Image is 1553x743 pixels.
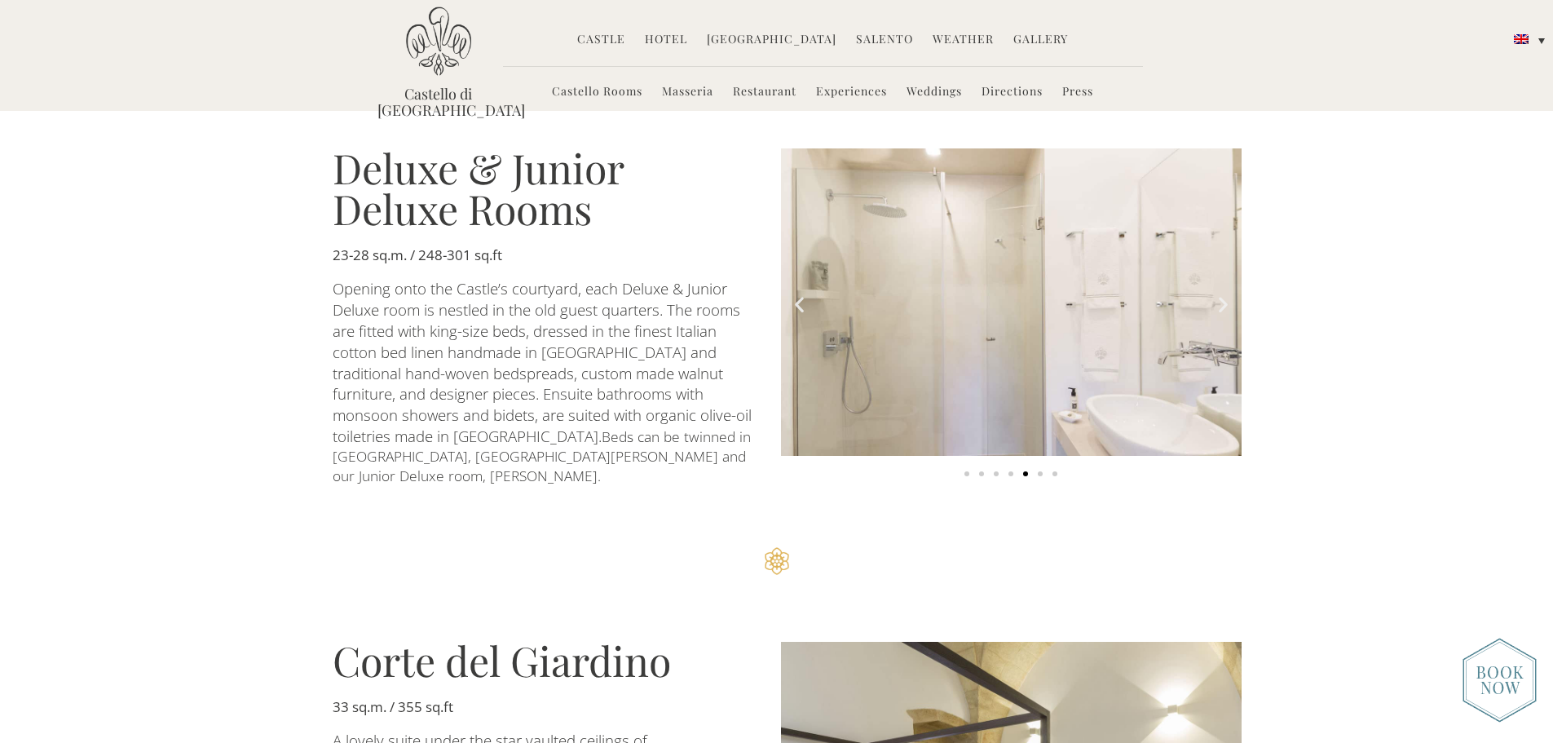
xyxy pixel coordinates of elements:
a: Masseria [662,83,713,102]
div: Carousel | Horizontal scrolling: Arrow Left & Right [781,148,1242,484]
span: Go to slide 7 [1052,471,1057,476]
a: Press [1062,83,1093,102]
a: Restaurant [733,83,796,102]
img: English [1514,34,1529,44]
a: Weddings [907,83,962,102]
span: Beds can be twinned in [GEOGRAPHIC_DATA], [GEOGRAPHIC_DATA][PERSON_NAME] and our Junior Deluxe ro... [333,427,755,485]
span: Go to slide 1 [964,471,969,476]
h3: Deluxe & Junior Deluxe Rooms [333,148,757,229]
span: Opening onto the Castle’s courtyard, each Deluxe & Junior Deluxe room is nestled in the old guest... [333,278,756,445]
b: 23-28 sq.m. / 248-301 sq.ft [333,245,502,264]
a: Castello di [GEOGRAPHIC_DATA] [377,86,500,118]
span: Go to slide 2 [979,471,984,476]
img: Castello di Ugento [406,7,471,76]
div: Next slide [1213,294,1233,315]
a: Experiences [816,83,887,102]
img: new-booknow.png [1463,638,1537,723]
img: Corte Sole bathroom_U6A4280 [781,148,1242,456]
a: Hotel [645,31,687,50]
span: Go to slide 6 [1038,471,1043,476]
h3: Corte del Giardino [333,640,757,681]
div: 5 of 7 [781,148,1242,460]
a: Weather [933,31,994,50]
a: Salento [856,31,913,50]
a: [GEOGRAPHIC_DATA] [707,31,836,50]
span: Go to slide 5 [1023,471,1028,476]
a: Directions [982,83,1043,102]
a: Castle [577,31,625,50]
span: Go to slide 3 [994,471,999,476]
a: Castello Rooms [552,83,642,102]
a: Gallery [1013,31,1068,50]
div: Previous slide [789,294,810,315]
span: Go to slide 4 [1008,471,1013,476]
b: 33 sq.m. / 355 sq.ft [333,697,453,716]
